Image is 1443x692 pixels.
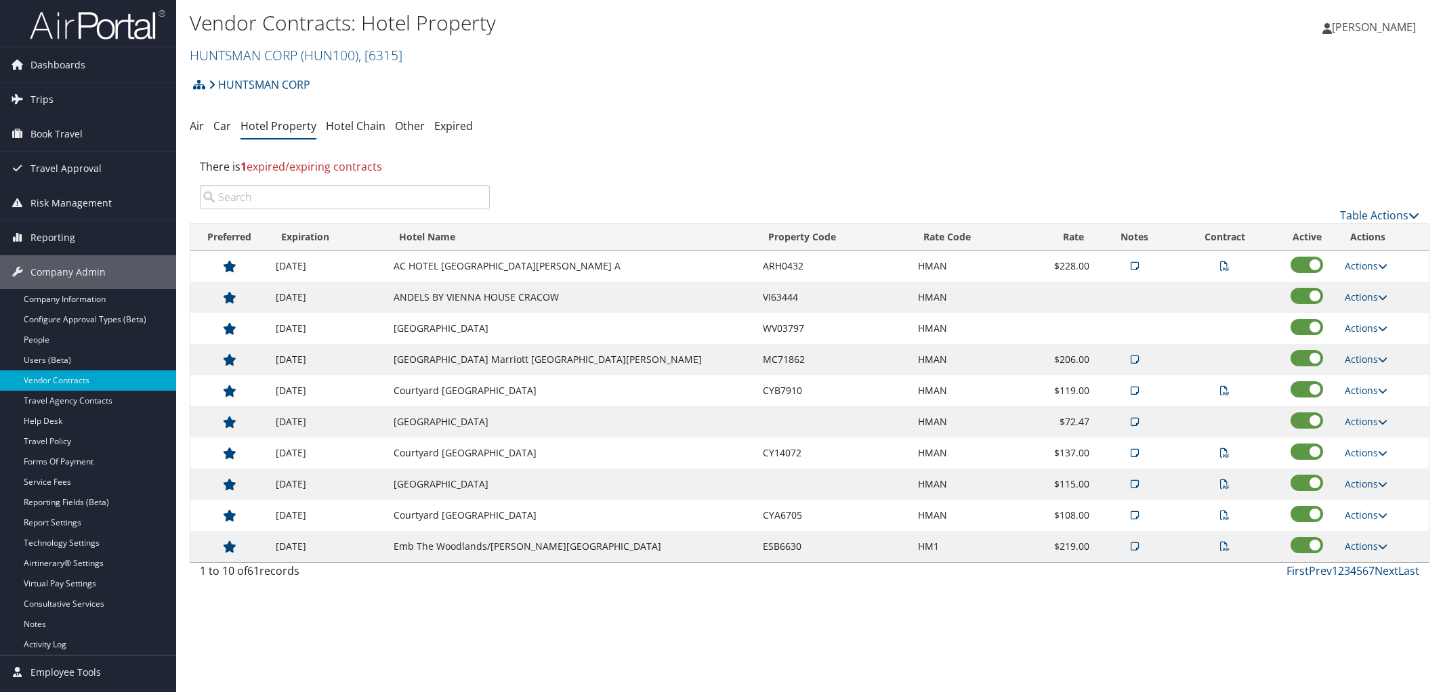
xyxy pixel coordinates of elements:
[756,500,911,531] td: CYA6705
[756,344,911,375] td: MC71862
[30,117,83,151] span: Book Travel
[911,313,1027,344] td: HMAN
[30,186,112,220] span: Risk Management
[30,83,54,116] span: Trips
[1027,224,1096,251] th: Rate: activate to sort column ascending
[387,344,756,375] td: [GEOGRAPHIC_DATA] Marriott [GEOGRAPHIC_DATA][PERSON_NAME]
[1027,344,1096,375] td: $206.00
[30,655,101,689] span: Employee Tools
[1345,384,1387,397] a: Actions
[1173,224,1277,251] th: Contract: activate to sort column ascending
[269,344,387,375] td: [DATE]
[1398,563,1419,578] a: Last
[326,118,385,133] a: Hotel Chain
[387,437,756,469] td: Courtyard [GEOGRAPHIC_DATA]
[1350,563,1356,578] a: 4
[1027,500,1096,531] td: $108.00
[1096,224,1173,251] th: Notes: activate to sort column ascending
[756,224,911,251] th: Property Code: activate to sort column ascending
[240,118,316,133] a: Hotel Property
[434,118,473,133] a: Expired
[240,159,247,174] strong: 1
[1345,509,1387,521] a: Actions
[1362,563,1368,578] a: 6
[911,251,1027,282] td: HMAN
[1027,406,1096,437] td: $72.47
[1368,563,1375,578] a: 7
[1322,7,1429,47] a: [PERSON_NAME]
[387,375,756,406] td: Courtyard [GEOGRAPHIC_DATA]
[1309,563,1332,578] a: Prev
[269,469,387,500] td: [DATE]
[756,313,911,344] td: WV03797
[1345,415,1387,428] a: Actions
[387,313,756,344] td: [GEOGRAPHIC_DATA]
[756,437,911,469] td: CY14072
[30,48,85,82] span: Dashboards
[190,46,402,64] a: HUNTSMAN CORP
[190,224,269,251] th: Preferred: activate to sort column ascending
[387,500,756,531] td: Courtyard [GEOGRAPHIC_DATA]
[1345,259,1387,272] a: Actions
[911,469,1027,500] td: HMAN
[358,46,402,64] span: , [ 6315 ]
[756,251,911,282] td: ARH0432
[1340,208,1419,223] a: Table Actions
[1338,563,1344,578] a: 2
[1027,251,1096,282] td: $228.00
[30,152,102,186] span: Travel Approval
[911,224,1027,251] th: Rate Code: activate to sort column ascending
[30,255,106,289] span: Company Admin
[387,224,756,251] th: Hotel Name: activate to sort column ascending
[190,118,204,133] a: Air
[200,563,490,586] div: 1 to 10 of records
[1345,322,1387,334] a: Actions
[190,148,1429,185] div: There is
[911,375,1027,406] td: HMAN
[269,406,387,437] td: [DATE]
[1027,469,1096,500] td: $115.00
[1027,437,1096,469] td: $137.00
[269,375,387,406] td: [DATE]
[1345,353,1387,366] a: Actions
[269,251,387,282] td: [DATE]
[30,221,75,255] span: Reporting
[387,406,756,437] td: [GEOGRAPHIC_DATA]
[395,118,425,133] a: Other
[200,185,490,209] input: Search
[911,531,1027,562] td: HM1
[1027,375,1096,406] td: $119.00
[269,500,387,531] td: [DATE]
[1287,563,1309,578] a: First
[756,531,911,562] td: ESB6630
[911,437,1027,469] td: HMAN
[269,437,387,469] td: [DATE]
[387,282,756,313] td: ANDELS BY VIENNA HOUSE CRACOW
[387,469,756,500] td: [GEOGRAPHIC_DATA]
[209,71,310,98] a: HUNTSMAN CORP
[1345,446,1387,459] a: Actions
[240,159,382,174] span: expired/expiring contracts
[1338,224,1429,251] th: Actions
[269,313,387,344] td: [DATE]
[1276,224,1338,251] th: Active: activate to sort column ascending
[1345,540,1387,553] a: Actions
[1332,563,1338,578] a: 1
[247,563,259,578] span: 61
[30,9,165,41] img: airportal-logo.png
[1332,20,1416,35] span: [PERSON_NAME]
[911,344,1027,375] td: HMAN
[1356,563,1362,578] a: 5
[1375,563,1398,578] a: Next
[269,531,387,562] td: [DATE]
[301,46,358,64] span: ( HUN100 )
[756,375,911,406] td: CYB7910
[387,251,756,282] td: AC HOTEL [GEOGRAPHIC_DATA][PERSON_NAME] A
[911,406,1027,437] td: HMAN
[911,500,1027,531] td: HMAN
[190,9,1016,37] h1: Vendor Contracts: Hotel Property
[213,118,231,133] a: Car
[269,282,387,313] td: [DATE]
[1344,563,1350,578] a: 3
[911,282,1027,313] td: HMAN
